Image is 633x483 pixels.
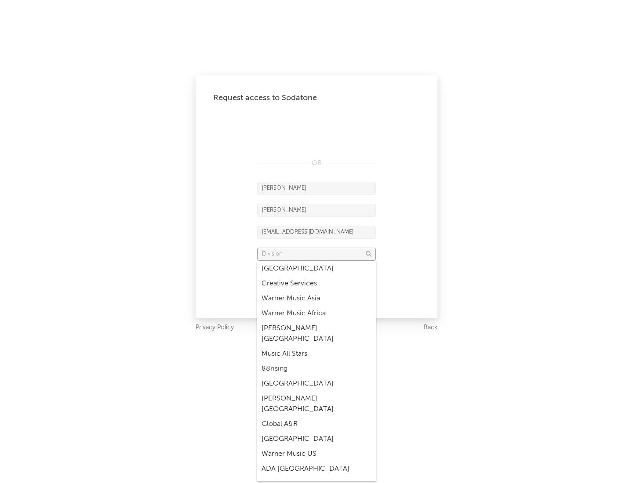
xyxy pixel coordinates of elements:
[257,391,376,417] div: [PERSON_NAME] [GEOGRAPHIC_DATA]
[257,158,376,169] div: OR
[196,322,234,333] a: Privacy Policy
[257,376,376,391] div: [GEOGRAPHIC_DATA]
[257,447,376,461] div: Warner Music US
[213,93,420,103] div: Request access to Sodatone
[257,261,376,276] div: [GEOGRAPHIC_DATA]
[257,276,376,291] div: Creative Services
[257,417,376,432] div: Global A&R
[257,461,376,476] div: ADA [GEOGRAPHIC_DATA]
[257,346,376,361] div: Music All Stars
[257,291,376,306] div: Warner Music Asia
[257,226,376,239] input: Email
[424,322,437,333] a: Back
[257,321,376,346] div: [PERSON_NAME] [GEOGRAPHIC_DATA]
[257,204,376,217] input: Last Name
[257,182,376,195] input: First Name
[257,248,376,261] input: Division
[257,361,376,376] div: 88rising
[257,306,376,321] div: Warner Music Africa
[257,432,376,447] div: [GEOGRAPHIC_DATA]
